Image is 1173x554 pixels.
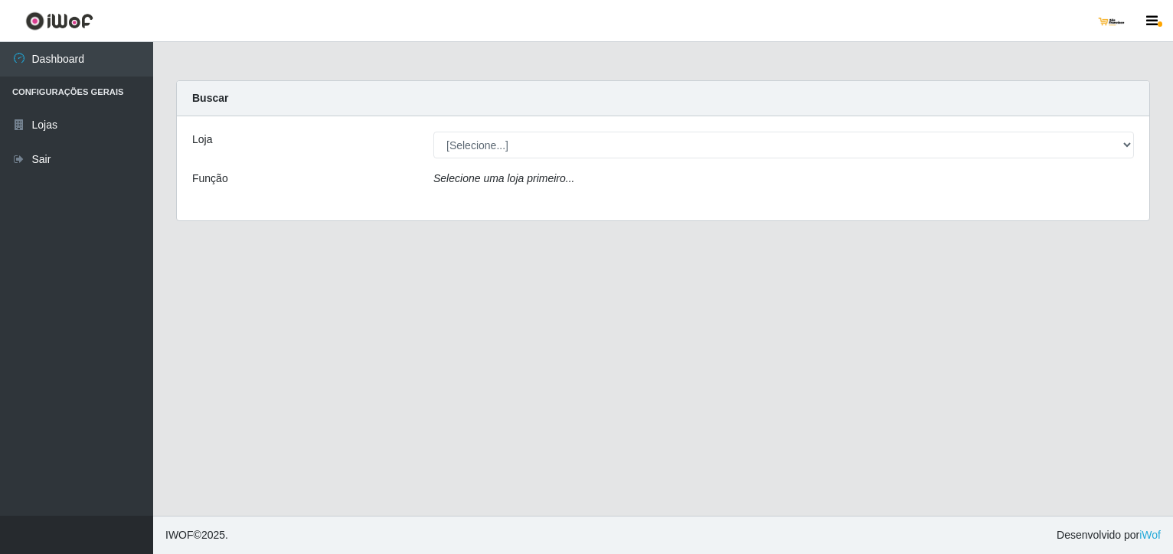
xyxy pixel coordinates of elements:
[25,11,93,31] img: CoreUI Logo
[192,132,212,148] label: Loja
[1057,527,1161,543] span: Desenvolvido por
[165,529,194,541] span: IWOF
[1139,529,1161,541] a: iWof
[433,172,574,184] i: Selecione uma loja primeiro...
[192,92,228,104] strong: Buscar
[165,527,228,543] span: © 2025 .
[192,171,228,187] label: Função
